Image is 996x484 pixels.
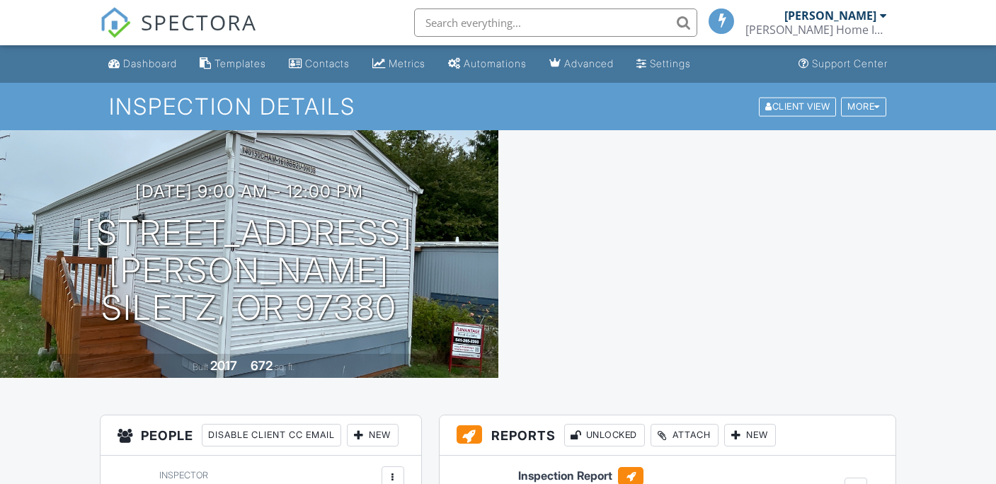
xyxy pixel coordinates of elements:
[194,51,272,77] a: Templates
[193,362,208,372] span: Built
[442,51,532,77] a: Automations (Basic)
[103,51,183,77] a: Dashboard
[389,57,425,69] div: Metrics
[202,424,341,446] div: Disable Client CC Email
[651,424,719,446] div: Attach
[159,470,208,480] span: Inspector
[757,100,840,111] a: Client View
[135,182,363,201] h3: [DATE] 9:00 am - 12:00 pm
[440,415,896,456] h3: Reports
[841,97,886,116] div: More
[367,51,431,77] a: Metrics
[544,51,619,77] a: Advanced
[759,97,836,116] div: Client View
[123,57,177,69] div: Dashboard
[650,57,691,69] div: Settings
[631,51,697,77] a: Settings
[251,358,273,373] div: 672
[745,23,887,37] div: Peter Barten Home Inspections
[100,19,257,49] a: SPECTORA
[100,7,131,38] img: The Best Home Inspection Software - Spectora
[784,8,876,23] div: [PERSON_NAME]
[724,424,776,446] div: New
[210,358,237,373] div: 2017
[23,214,476,326] h1: [STREET_ADDRESS][PERSON_NAME] Siletz, OR 97380
[109,94,888,119] h1: Inspection Details
[564,424,645,446] div: Unlocked
[414,8,697,37] input: Search everything...
[347,424,399,446] div: New
[283,51,355,77] a: Contacts
[464,57,527,69] div: Automations
[305,57,350,69] div: Contacts
[564,57,614,69] div: Advanced
[812,57,888,69] div: Support Center
[793,51,893,77] a: Support Center
[214,57,266,69] div: Templates
[141,7,257,37] span: SPECTORA
[275,362,294,372] span: sq. ft.
[101,415,421,456] h3: People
